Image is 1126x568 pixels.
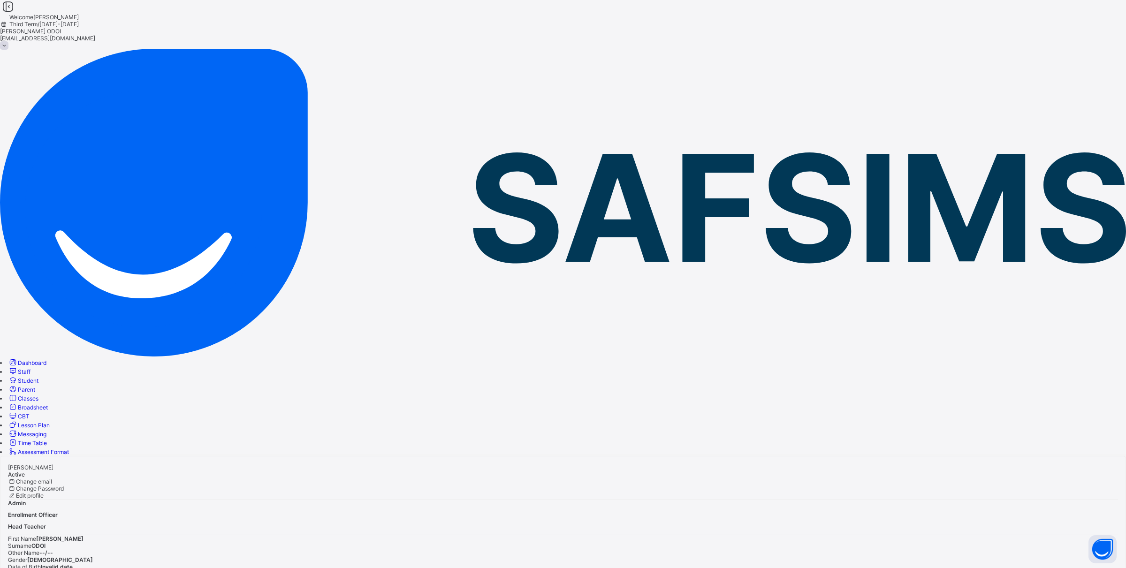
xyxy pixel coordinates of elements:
span: Change email [16,478,52,485]
span: First Name [8,535,36,542]
a: Classes [8,395,38,402]
span: [PERSON_NAME] [8,464,53,471]
a: Student [8,377,38,384]
span: Gender [8,556,27,563]
span: --/-- [39,549,53,556]
a: Messaging [8,431,46,438]
a: Broadsheet [8,404,48,411]
a: Time Table [8,439,47,447]
span: Admin [8,500,26,507]
span: Time Table [18,439,47,447]
span: Assessment Format [18,448,69,455]
span: Dashboard [18,359,46,366]
span: [DEMOGRAPHIC_DATA] [27,556,93,563]
span: Edit profile [16,492,44,499]
span: Welcome [PERSON_NAME] [9,14,79,21]
span: Broadsheet [18,404,48,411]
span: Staff [18,368,30,375]
span: Parent [18,386,35,393]
a: CBT [8,413,30,420]
span: Classes [18,395,38,402]
span: Messaging [18,431,46,438]
a: Parent [8,386,35,393]
span: Change Password [16,485,64,492]
span: CBT [18,413,30,420]
a: Lesson Plan [8,422,50,429]
button: Open asap [1088,535,1117,563]
a: Staff [8,368,30,375]
span: Surname [8,542,31,549]
span: [PERSON_NAME] [36,535,84,542]
span: ODOI [31,542,46,549]
span: Student [18,377,38,384]
span: Lesson Plan [18,422,50,429]
span: Active [8,471,25,478]
span: Head Teacher [8,523,46,530]
a: Dashboard [8,359,46,366]
span: Other Name [8,549,39,556]
a: Assessment Format [8,448,69,455]
span: Enrollment Officer [8,511,58,518]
